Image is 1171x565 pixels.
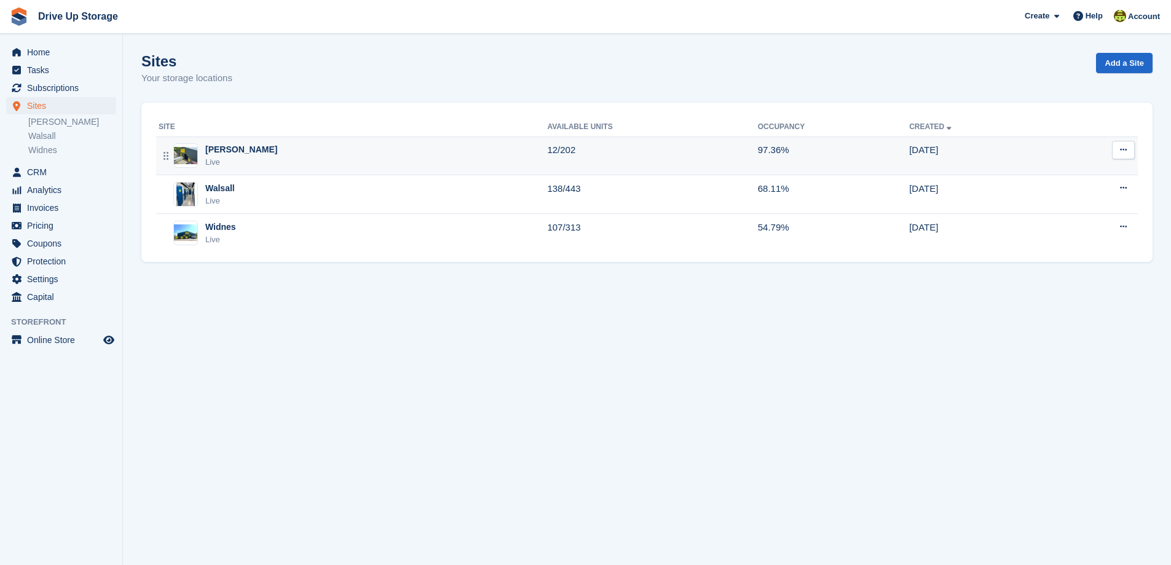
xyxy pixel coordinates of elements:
[6,61,116,79] a: menu
[174,147,197,165] img: Image of Stroud site
[141,53,232,69] h1: Sites
[101,333,116,347] a: Preview store
[547,175,757,214] td: 138/443
[11,316,122,328] span: Storefront
[547,214,757,252] td: 107/313
[141,71,232,85] p: Your storage locations
[28,116,116,128] a: [PERSON_NAME]
[6,79,116,97] a: menu
[1086,10,1103,22] span: Help
[176,182,195,207] img: Image of Walsall site
[547,117,757,137] th: Available Units
[909,214,1054,252] td: [DATE]
[27,288,101,306] span: Capital
[1128,10,1160,23] span: Account
[758,117,909,137] th: Occupancy
[27,235,101,252] span: Coupons
[6,44,116,61] a: menu
[6,199,116,216] a: menu
[909,175,1054,214] td: [DATE]
[205,143,277,156] div: [PERSON_NAME]
[6,235,116,252] a: menu
[27,164,101,181] span: CRM
[27,181,101,199] span: Analytics
[758,136,909,175] td: 97.36%
[1025,10,1049,22] span: Create
[174,224,197,241] img: Image of Widnes site
[758,175,909,214] td: 68.11%
[909,136,1054,175] td: [DATE]
[1114,10,1126,22] img: Lindsay Dawes
[6,253,116,270] a: menu
[28,130,116,142] a: Walsall
[547,136,757,175] td: 12/202
[27,44,101,61] span: Home
[6,181,116,199] a: menu
[6,271,116,288] a: menu
[156,117,547,137] th: Site
[27,61,101,79] span: Tasks
[205,195,235,207] div: Live
[6,217,116,234] a: menu
[1096,53,1153,73] a: Add a Site
[6,97,116,114] a: menu
[27,199,101,216] span: Invoices
[27,217,101,234] span: Pricing
[27,79,101,97] span: Subscriptions
[28,144,116,156] a: Widnes
[205,156,277,168] div: Live
[758,214,909,252] td: 54.79%
[10,7,28,26] img: stora-icon-8386f47178a22dfd0bd8f6a31ec36ba5ce8667c1dd55bd0f319d3a0aa187defe.svg
[27,97,101,114] span: Sites
[27,331,101,349] span: Online Store
[6,288,116,306] a: menu
[205,221,236,234] div: Widnes
[27,253,101,270] span: Protection
[27,271,101,288] span: Settings
[6,331,116,349] a: menu
[205,234,236,246] div: Live
[33,6,123,26] a: Drive Up Storage
[6,164,116,181] a: menu
[205,182,235,195] div: Walsall
[909,122,954,131] a: Created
